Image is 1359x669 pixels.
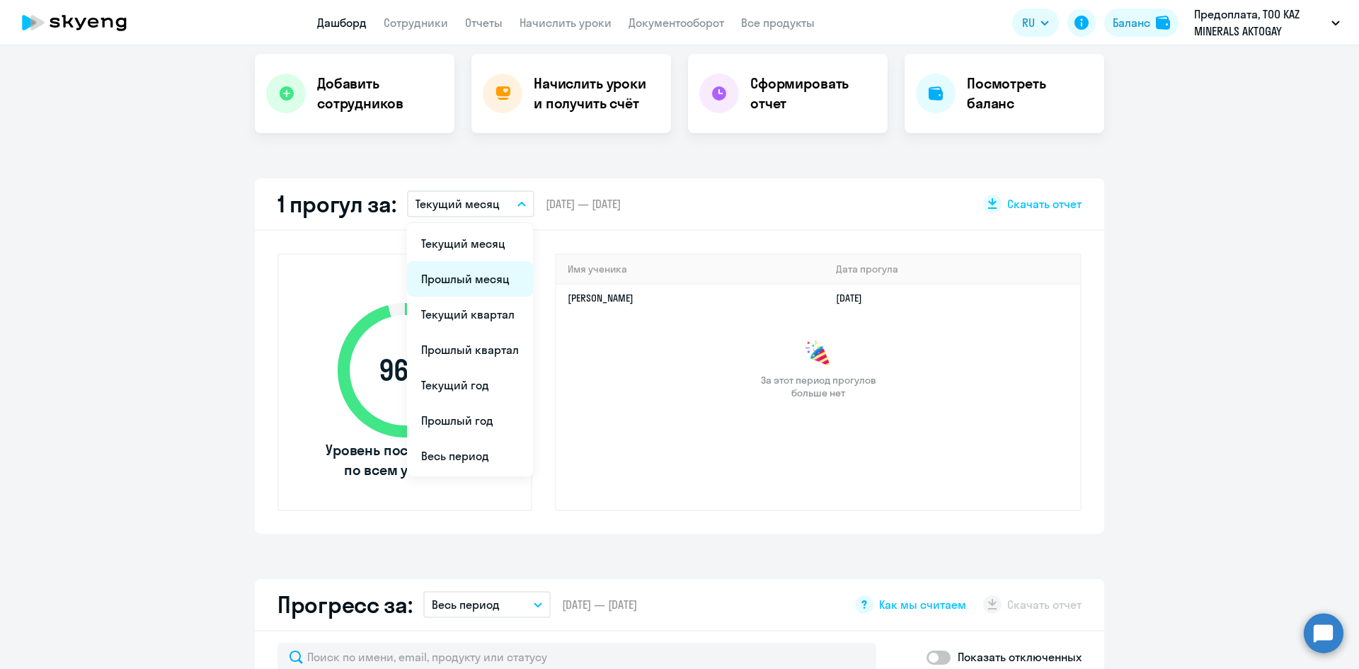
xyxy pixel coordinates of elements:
[407,190,534,217] button: Текущий месяц
[432,596,500,613] p: Весь период
[1012,8,1059,37] button: RU
[520,16,612,30] a: Начислить уроки
[317,74,443,113] h4: Добавить сотрудников
[277,190,396,218] h2: 1 прогул за:
[1007,196,1082,212] span: Скачать отчет
[562,597,637,612] span: [DATE] — [DATE]
[629,16,724,30] a: Документооборот
[967,74,1093,113] h4: Посмотреть баланс
[323,353,486,387] span: 96 %
[423,591,551,618] button: Весь период
[465,16,503,30] a: Отчеты
[1104,8,1179,37] button: Балансbalance
[568,292,633,304] a: [PERSON_NAME]
[317,16,367,30] a: Дашборд
[1113,14,1150,31] div: Баланс
[741,16,815,30] a: Все продукты
[1022,14,1035,31] span: RU
[836,292,873,304] a: [DATE]
[825,255,1080,284] th: Дата прогула
[879,597,966,612] span: Как мы считаем
[415,195,500,212] p: Текущий месяц
[958,648,1082,665] p: Показать отключенных
[384,16,448,30] a: Сотрудники
[1194,6,1326,40] p: Предоплата, ТОО KAZ MINERALS AKTOGAY
[407,223,533,476] ul: RU
[323,440,486,480] span: Уровень посещаемости по всем ученикам
[1187,6,1347,40] button: Предоплата, ТОО KAZ MINERALS AKTOGAY
[546,196,621,212] span: [DATE] — [DATE]
[759,374,878,399] span: За этот период прогулов больше нет
[277,590,412,619] h2: Прогресс за:
[556,255,825,284] th: Имя ученика
[1156,16,1170,30] img: balance
[534,74,657,113] h4: Начислить уроки и получить счёт
[804,340,832,368] img: congrats
[750,74,876,113] h4: Сформировать отчет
